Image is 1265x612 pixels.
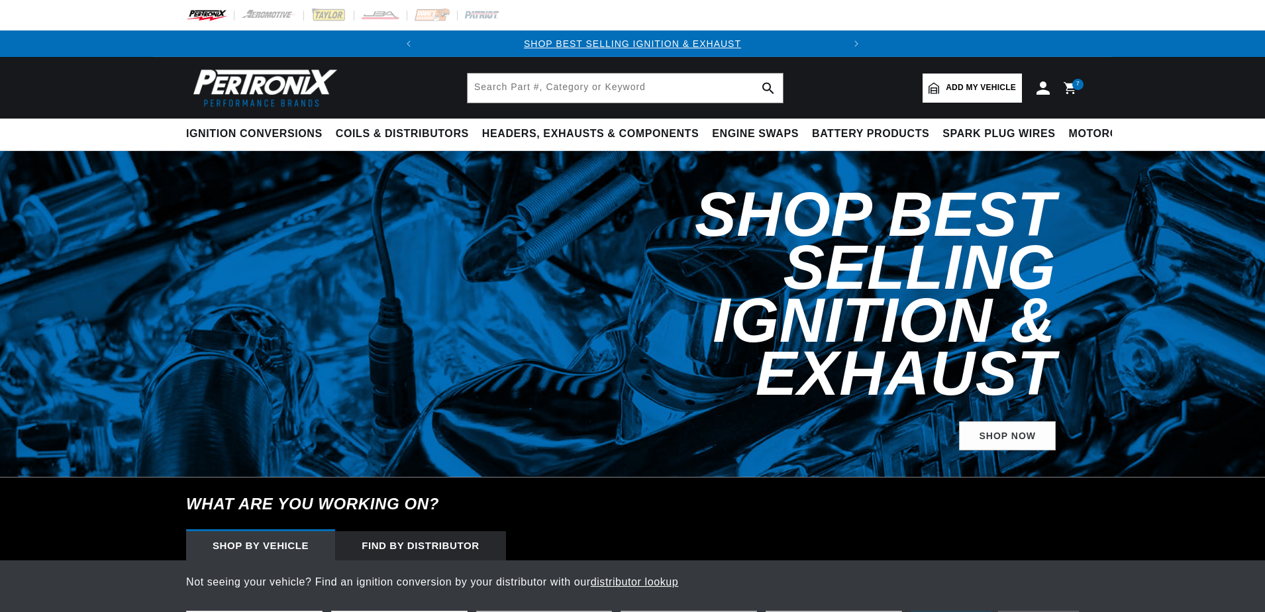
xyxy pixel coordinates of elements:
summary: Motorcycle [1062,119,1154,150]
a: SHOP BEST SELLING IGNITION & EXHAUST [524,38,741,49]
button: Translation missing: en.sections.announcements.previous_announcement [395,30,422,57]
div: Shop by vehicle [186,531,335,560]
summary: Headers, Exhausts & Components [476,119,705,150]
summary: Engine Swaps [705,119,805,150]
div: Announcement [422,36,843,51]
span: Coils & Distributors [336,127,469,141]
h6: What are you working on? [153,478,1112,531]
span: Headers, Exhausts & Components [482,127,699,141]
span: Spark Plug Wires [942,127,1055,141]
button: search button [754,74,783,103]
input: Search Part #, Category or Keyword [468,74,783,103]
span: Battery Products [812,127,929,141]
summary: Coils & Distributors [329,119,476,150]
div: 1 of 2 [422,36,843,51]
span: Ignition Conversions [186,127,323,141]
h2: Shop Best Selling Ignition & Exhaust [489,188,1056,400]
img: Pertronix [186,65,338,111]
span: Add my vehicle [946,81,1016,94]
summary: Spark Plug Wires [936,119,1062,150]
summary: Battery Products [805,119,936,150]
span: Engine Swaps [712,127,799,141]
slideshow-component: Translation missing: en.sections.announcements.announcement_bar [153,30,1112,57]
button: Translation missing: en.sections.announcements.next_announcement [843,30,870,57]
div: Find by Distributor [335,531,506,560]
a: SHOP NOW [959,421,1056,451]
span: 7 [1076,79,1080,90]
summary: Ignition Conversions [186,119,329,150]
p: Not seeing your vehicle? Find an ignition conversion by your distributor with our [186,574,1079,591]
span: Motorcycle [1069,127,1148,141]
a: Add my vehicle [923,74,1022,103]
a: distributor lookup [591,576,679,587]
